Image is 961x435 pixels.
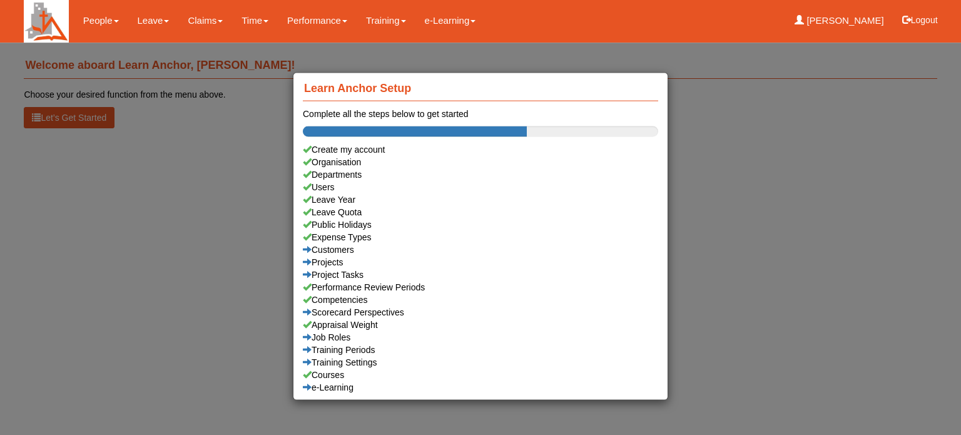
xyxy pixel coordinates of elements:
a: e-Learning [303,381,658,394]
a: Courses [303,369,658,381]
a: Projects [303,256,658,269]
a: Public Holidays [303,218,658,231]
a: Competencies [303,294,658,306]
a: Organisation [303,156,658,168]
a: Expense Types [303,231,658,243]
a: Performance Review Periods [303,281,658,294]
a: Appraisal Weight [303,319,658,331]
a: Leave Year [303,193,658,206]
a: Job Roles [303,331,658,344]
h4: Learn Anchor Setup [303,76,658,101]
div: Complete all the steps below to get started [303,108,658,120]
a: Training Settings [303,356,658,369]
a: Departments [303,168,658,181]
a: Leave Quota [303,206,658,218]
a: Training Periods [303,344,658,356]
a: Users [303,181,658,193]
a: Project Tasks [303,269,658,281]
a: Customers [303,243,658,256]
div: Create my account [303,143,658,156]
iframe: chat widget [908,385,948,422]
a: Scorecard Perspectives [303,306,658,319]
